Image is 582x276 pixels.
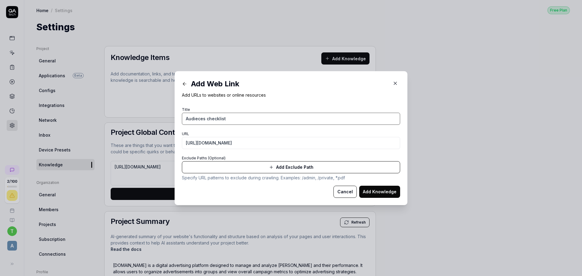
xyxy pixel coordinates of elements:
input: Enter a title [182,113,400,125]
button: Add Knowledge [359,186,400,198]
input: https://example.com [182,137,400,149]
button: Add Exclude Path [182,161,400,173]
p: Add URLs to websites or online resources [182,92,400,98]
label: Exclude Paths (Optional) [182,156,226,160]
label: Title [182,107,190,112]
button: Cancel [333,186,357,198]
label: URL [182,131,189,136]
p: Specify URL patterns to exclude during crawling. Examples: /admin, /private, *.pdf [182,175,400,181]
div: Add Web Link [182,78,388,89]
button: Close Modal [390,78,400,88]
